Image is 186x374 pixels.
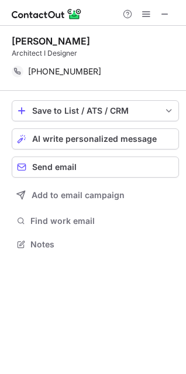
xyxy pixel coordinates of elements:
span: Add to email campaign [32,191,125,200]
div: Architect I Designer [12,48,179,59]
span: AI write personalized message [32,134,157,144]
div: [PERSON_NAME] [12,35,90,47]
button: Send email [12,157,179,178]
button: AI write personalized message [12,128,179,149]
button: save-profile-one-click [12,100,179,121]
span: Send email [32,162,77,172]
button: Notes [12,236,179,253]
button: Add to email campaign [12,185,179,206]
img: ContactOut v5.3.10 [12,7,82,21]
span: Notes [30,239,174,250]
div: Save to List / ATS / CRM [32,106,159,115]
button: Find work email [12,213,179,229]
span: Find work email [30,216,174,226]
span: [PHONE_NUMBER] [28,66,101,77]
